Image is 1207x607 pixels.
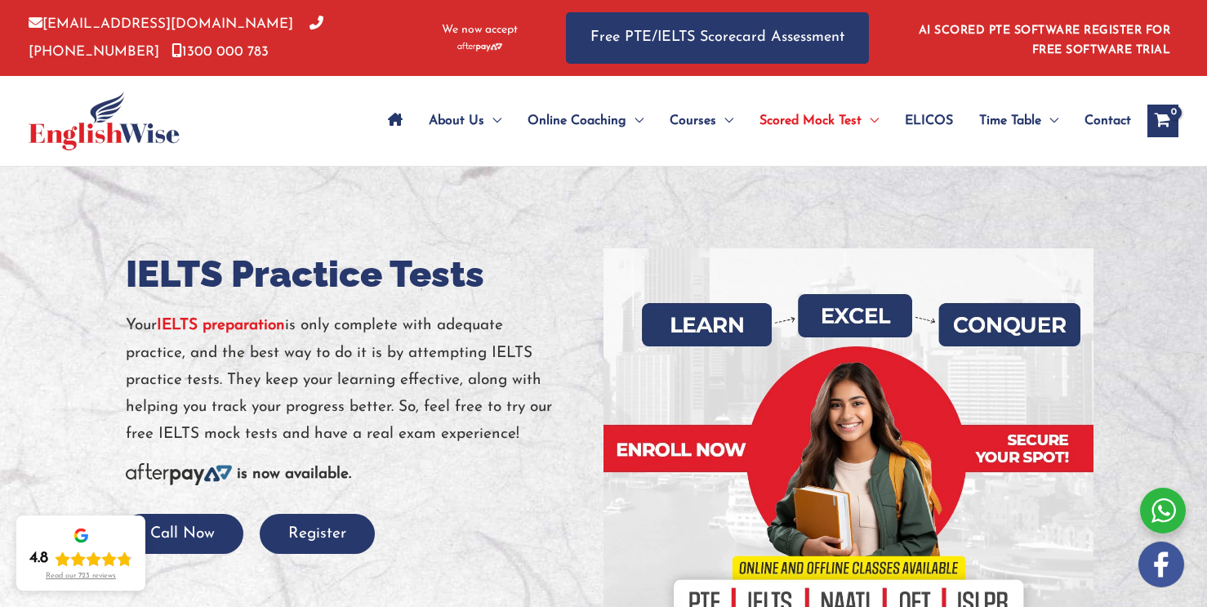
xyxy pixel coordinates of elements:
[514,92,657,150] a: Online CoachingMenu Toggle
[429,92,484,150] span: About Us
[1138,542,1184,587] img: white-facebook.png
[966,92,1071,150] a: Time TableMenu Toggle
[375,92,1131,150] nav: Site Navigation: Main Menu
[457,42,502,51] img: Afterpay-Logo
[626,92,644,150] span: Menu Toggle
[260,514,375,554] button: Register
[29,91,180,150] img: cropped-ew-logo
[29,549,48,569] div: 4.8
[528,92,626,150] span: Online Coaching
[746,92,892,150] a: Scored Mock TestMenu Toggle
[122,514,243,554] button: Call Now
[1041,92,1058,150] span: Menu Toggle
[919,25,1171,56] a: AI SCORED PTE SOFTWARE REGISTER FOR FREE SOFTWARE TRIAL
[905,92,953,150] span: ELICOS
[759,92,862,150] span: Scored Mock Test
[46,572,116,581] div: Read our 723 reviews
[157,318,285,333] a: IELTS preparation
[237,466,351,482] b: is now available.
[862,92,879,150] span: Menu Toggle
[29,17,323,58] a: [PHONE_NUMBER]
[171,45,269,59] a: 1300 000 783
[979,92,1041,150] span: Time Table
[416,92,514,150] a: About UsMenu Toggle
[716,92,733,150] span: Menu Toggle
[909,11,1178,65] aside: Header Widget 1
[1147,105,1178,137] a: View Shopping Cart, empty
[657,92,746,150] a: CoursesMenu Toggle
[566,12,869,64] a: Free PTE/IELTS Scorecard Assessment
[1085,92,1131,150] span: Contact
[29,17,293,31] a: [EMAIL_ADDRESS][DOMAIN_NAME]
[260,526,375,542] a: Register
[670,92,716,150] span: Courses
[892,92,966,150] a: ELICOS
[29,549,132,569] div: Rating: 4.8 out of 5
[484,92,501,150] span: Menu Toggle
[126,312,591,448] p: Your is only complete with adequate practice, and the best way to do it is by attempting IELTS pr...
[1071,92,1131,150] a: Contact
[126,248,591,300] h1: IELTS Practice Tests
[122,526,243,542] a: Call Now
[442,22,518,38] span: We now accept
[126,463,232,485] img: Afterpay-Logo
